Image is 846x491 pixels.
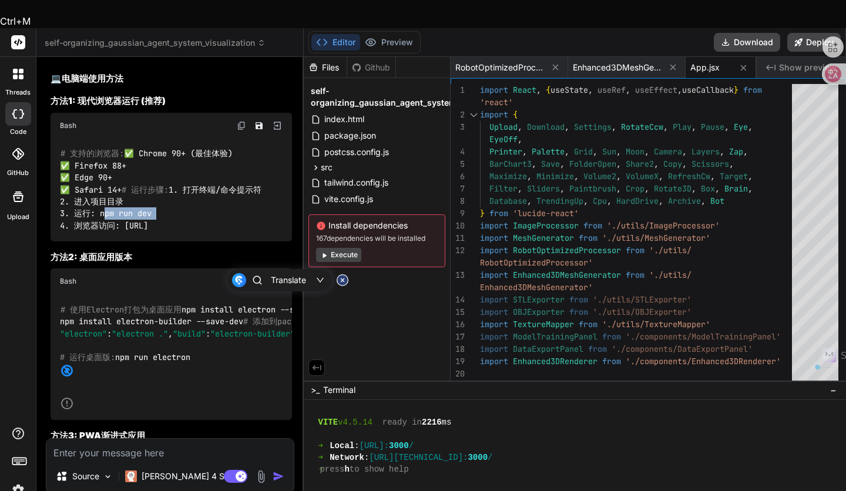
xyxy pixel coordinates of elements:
div: 20 [451,368,465,380]
span: Box [701,183,715,194]
span: from [489,208,508,218]
span: self-organizing_gaussian_agent_system_visualization [311,85,512,109]
span: './utils/ [649,245,691,255]
span: Palette [532,146,565,157]
span: import [480,356,508,366]
span: { [546,85,550,95]
span: './utils/MeshGenerator' [602,233,710,243]
span: Local [330,440,354,452]
span: , [644,183,649,194]
div: 19 [451,355,465,368]
span: Bot [710,196,724,206]
span: './components/ModelTrainingPanel' [626,331,781,342]
span: DataExportPanel [513,344,583,354]
span: : [364,452,369,463]
span: , [518,134,522,144]
span: from [579,233,597,243]
span: postcss.config.js [323,145,390,159]
span: RobotOptimizedProcessor.jsx [455,62,543,73]
span: Bash [60,277,76,286]
div: Files [304,62,347,73]
span: Moon [626,146,644,157]
span: , [612,122,616,132]
button: − [828,381,839,399]
label: GitHub [7,168,29,178]
span: , [527,171,532,181]
span: Sliders [527,183,560,194]
span: VolumeX [626,171,659,181]
div: 13 [451,269,465,281]
span: , [616,171,621,181]
span: OBJExporter [513,307,565,317]
span: / [409,440,414,452]
span: from [626,270,644,280]
span: , [710,171,715,181]
span: Download [527,122,565,132]
span: , [565,122,569,132]
div: 7 [451,183,465,195]
span: − [830,384,837,396]
span: Filter [489,183,518,194]
span: , [715,183,720,194]
span: , [560,183,565,194]
span: , [701,196,706,206]
code: npm install electron --save-dev npm install electron-builder --save-dev : , : npm run electron [60,304,338,364]
span: 2216 [422,416,442,428]
span: EyeOff [489,134,518,144]
span: , [748,122,753,132]
span: , [522,146,527,157]
span: { [513,109,518,120]
span: import [480,331,508,342]
label: threads [5,88,31,97]
span: press [320,463,344,475]
span: , [607,196,612,206]
div: 4 [451,146,465,158]
span: RobotOptimizedProcessor [513,245,621,255]
div: 17 [451,331,465,343]
span: Settings [574,122,612,132]
button: Download [714,33,780,52]
span: , [532,159,536,169]
img: Pick Models [103,472,113,482]
span: ➜ [318,440,320,452]
span: Brain [724,183,748,194]
span: RefreshCw [668,171,710,181]
span: , [663,122,668,132]
span: , [518,122,522,132]
span: , [644,146,649,157]
span: import [480,109,508,120]
span: BarChart3 [489,159,532,169]
span: MeshGenerator [513,233,574,243]
span: , [729,159,734,169]
span: from [569,294,588,305]
button: Deploy [787,33,841,52]
span: useState [550,85,588,95]
span: , [593,146,597,157]
span: v4.5.14 [338,416,372,428]
span: Cpu [593,196,607,206]
span: VITE [318,416,338,428]
span: src [321,162,333,173]
span: useEffect [635,85,677,95]
span: HardDrive [616,196,659,206]
span: Volume2 [583,171,616,181]
div: 9 [451,207,465,220]
span: , [677,85,682,95]
div: 11 [451,232,465,244]
span: from [743,85,762,95]
span: , [574,171,579,181]
span: import [480,294,508,305]
span: Terminal [323,384,355,396]
span: Paintbrush [569,183,616,194]
span: App.jsx [690,62,720,73]
div: Click to collapse the range. [466,109,481,121]
span: './utils/OBJExporter' [593,307,691,317]
span: from [588,344,607,354]
span: Show preview [779,62,837,73]
span: , [583,196,588,206]
span: Enhanced3DMeshGenerator [513,270,621,280]
div: 2 [451,109,465,121]
span: , [720,146,724,157]
img: icon [273,470,284,482]
span: , [560,159,565,169]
